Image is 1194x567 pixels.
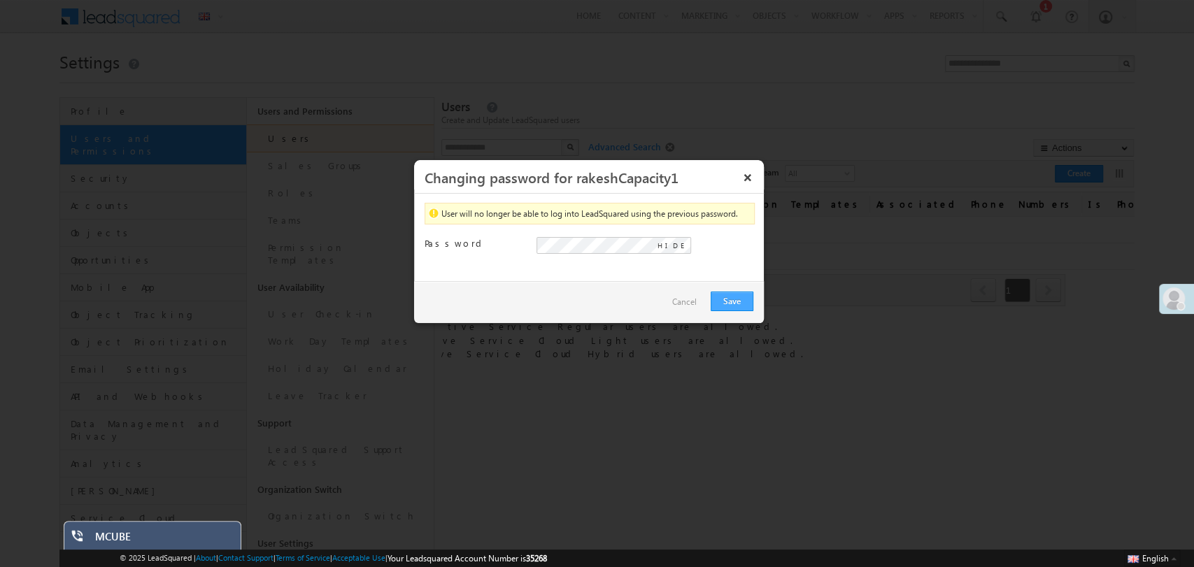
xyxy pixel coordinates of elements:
span: User will no longer be able to log into LeadSquared using the previous password. [441,208,738,219]
span: English [1142,553,1169,564]
a: About [196,553,216,562]
button: Save [711,292,753,311]
a: Contact Support [218,553,273,562]
h3: Changing password for rakeshCapacity1 [425,165,737,189]
button: × [737,165,759,189]
div: MCUBE [95,530,231,550]
span: 35268 [526,553,547,564]
button: English [1124,550,1180,566]
a: Acceptable Use [332,553,385,562]
label: Password [425,237,529,250]
span: Your Leadsquared Account Number is [388,553,547,564]
span: HIDE [658,239,688,252]
a: Terms of Service [276,553,330,562]
span: © 2025 LeadSquared | | | | | [120,552,547,565]
a: Cancel [665,292,704,313]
